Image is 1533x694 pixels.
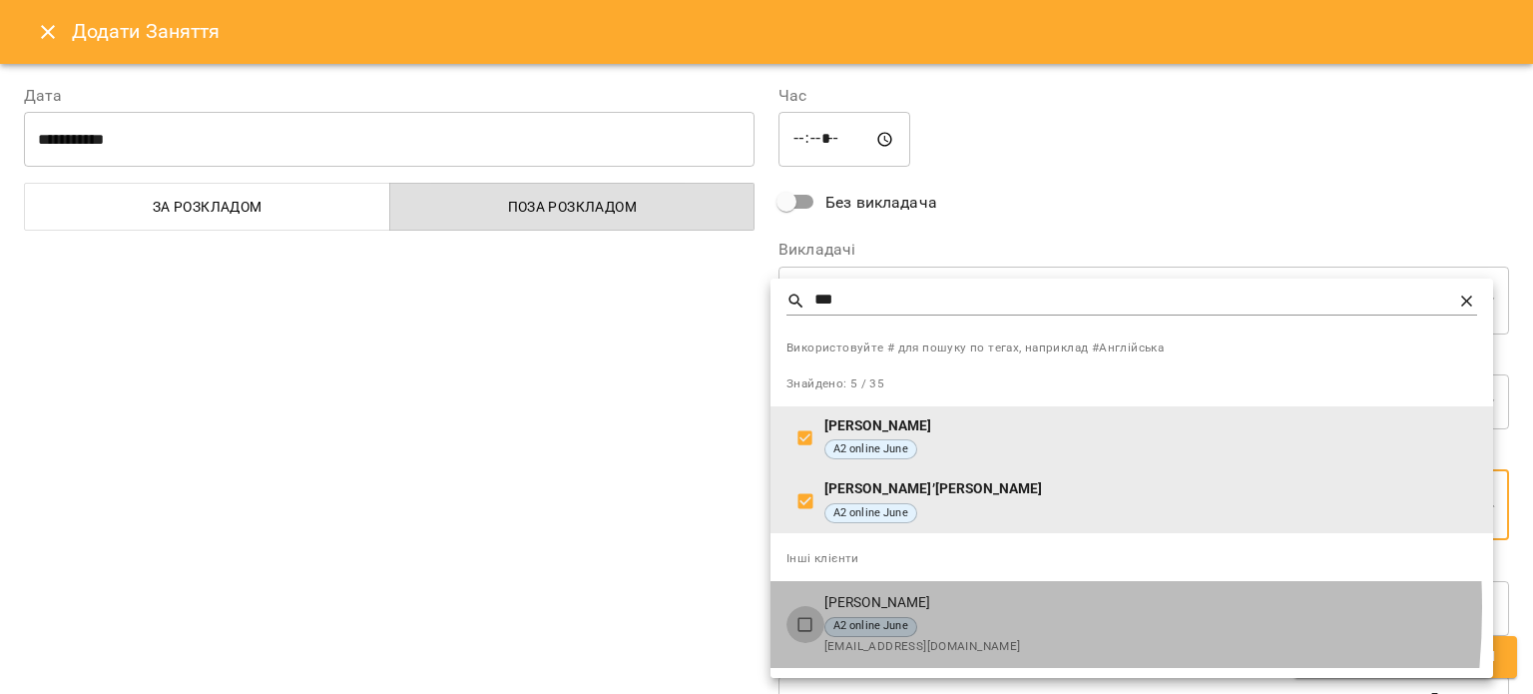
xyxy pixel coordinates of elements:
span: Інші клієнти [786,551,859,565]
p: [PERSON_NAME]’[PERSON_NAME] [824,479,1477,499]
span: A2 online June [825,618,916,635]
span: Використовуйте # для пошуку по тегах, наприклад #Англійська [786,339,1477,358]
span: Знайдено: 5 / 35 [786,376,884,390]
span: A2 online June [825,505,916,522]
span: [EMAIL_ADDRESS][DOMAIN_NAME] [824,637,1477,657]
p: [PERSON_NAME] [824,593,1477,613]
p: [PERSON_NAME] [824,416,1477,436]
span: A2 online June [825,441,916,458]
